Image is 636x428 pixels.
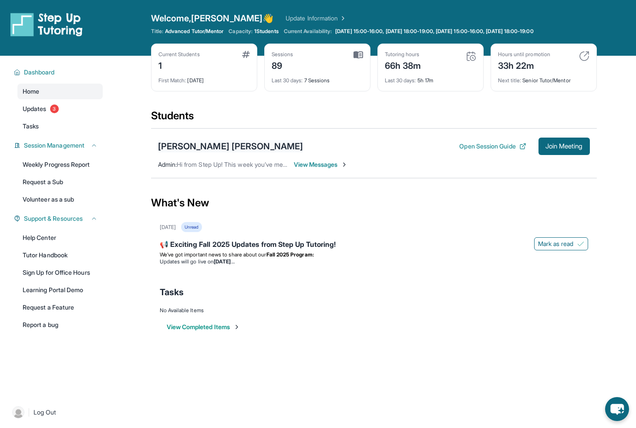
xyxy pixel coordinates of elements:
div: [DATE] [158,72,250,84]
div: 33h 22m [498,58,550,72]
div: What's New [151,184,597,222]
a: Request a Feature [17,300,103,315]
span: Join Meeting [545,144,583,149]
span: 1 Students [254,28,279,35]
span: Tasks [160,286,184,298]
div: [PERSON_NAME] [PERSON_NAME] [158,140,303,152]
span: Hi from Step Up! This week you’ve met for 0 minutes and this month you’ve met for 5 hours. Happy ... [177,161,475,168]
div: [DATE] [160,224,176,231]
span: Dashboard [24,68,55,77]
a: Weekly Progress Report [17,157,103,172]
span: Session Management [24,141,84,150]
div: Sessions [272,51,293,58]
div: 66h 38m [385,58,421,72]
img: card [353,51,363,59]
a: Volunteer as a sub [17,192,103,207]
a: Learning Portal Demo [17,282,103,298]
div: 📢 Exciting Fall 2025 Updates from Step Up Tutoring! [160,239,588,251]
button: Dashboard [20,68,98,77]
span: Title: [151,28,163,35]
span: Home [23,87,39,96]
a: Sign Up for Office Hours [17,265,103,280]
img: Mark as read [577,240,584,247]
div: 7 Sessions [272,72,363,84]
span: Current Availability: [284,28,332,35]
strong: Fall 2025 Program: [266,251,314,258]
strong: [DATE] [214,258,234,265]
span: We’ve got important news to share about our [160,251,266,258]
img: Chevron Right [338,14,347,23]
img: card [466,51,476,61]
button: Session Management [20,141,98,150]
a: Report a bug [17,317,103,333]
span: Tasks [23,122,39,131]
img: Chevron-Right [341,161,348,168]
span: [DATE] 15:00-16:00, [DATE] 18:00-19:00, [DATE] 15:00-16:00, [DATE] 18:00-19:00 [335,28,533,35]
a: Update Information [286,14,347,23]
span: Last 30 days : [272,77,303,84]
button: Join Meeting [538,138,590,155]
button: View Completed Items [167,323,240,331]
span: Advanced Tutor/Mentor [165,28,223,35]
a: Tutor Handbook [17,247,103,263]
img: user-img [12,406,24,418]
img: card [579,51,589,61]
button: chat-button [605,397,629,421]
button: Mark as read [534,237,588,250]
button: Open Session Guide [459,142,526,151]
div: Unread [181,222,202,232]
span: Next title : [498,77,522,84]
span: Admin : [158,161,177,168]
div: 1 [158,58,200,72]
a: Help Center [17,230,103,246]
li: Updates will go live on [160,258,588,265]
div: No Available Items [160,307,588,314]
span: First Match : [158,77,186,84]
span: Capacity: [229,28,252,35]
a: [DATE] 15:00-16:00, [DATE] 18:00-19:00, [DATE] 15:00-16:00, [DATE] 18:00-19:00 [333,28,535,35]
img: card [242,51,250,58]
a: Tasks [17,118,103,134]
span: Log Out [34,408,56,417]
span: Updates [23,104,47,113]
div: 89 [272,58,293,72]
div: Students [151,109,597,128]
a: Updates3 [17,101,103,117]
div: Current Students [158,51,200,58]
span: | [28,407,30,418]
a: |Log Out [9,403,103,422]
img: logo [10,12,83,37]
a: Request a Sub [17,174,103,190]
span: Mark as read [538,239,574,248]
a: Home [17,84,103,99]
span: 3 [50,104,59,113]
div: 5h 17m [385,72,476,84]
button: Support & Resources [20,214,98,223]
div: Hours until promotion [498,51,550,58]
div: Tutoring hours [385,51,421,58]
span: View Messages [294,160,348,169]
div: Senior Tutor/Mentor [498,72,589,84]
span: Welcome, [PERSON_NAME] 👋 [151,12,274,24]
span: Support & Resources [24,214,83,223]
span: Last 30 days : [385,77,416,84]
